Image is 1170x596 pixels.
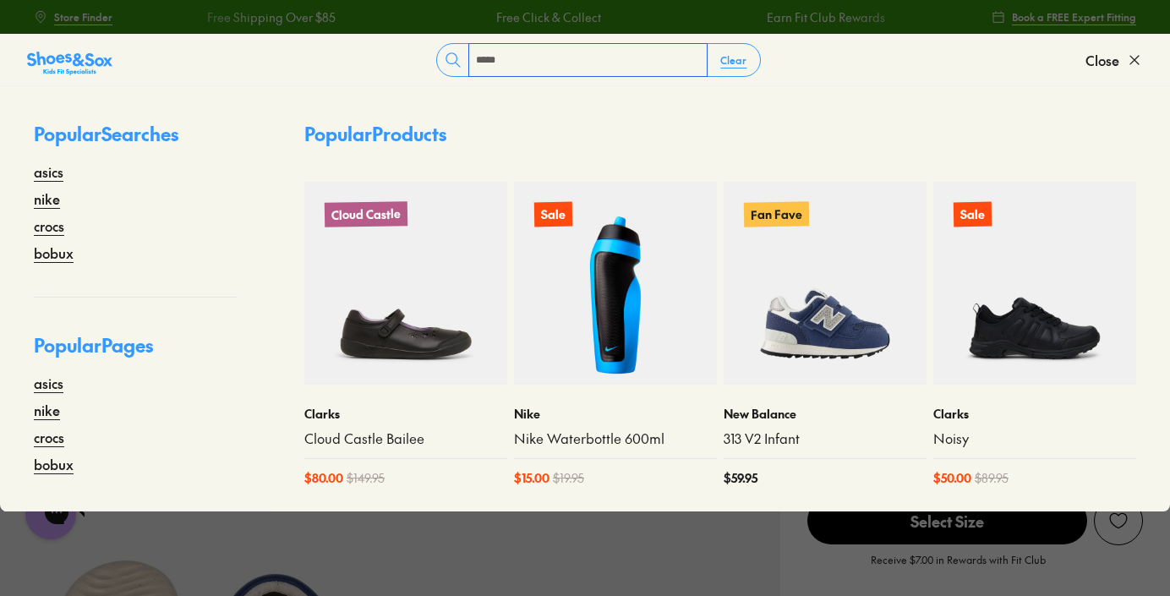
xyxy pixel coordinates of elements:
p: Cloud Castle [325,201,407,227]
p: Nike [514,405,717,423]
a: Free Click & Collect [495,8,600,26]
p: Clarks [933,405,1136,423]
p: Popular Searches [34,120,237,161]
a: Book a FREE Expert Fitting [992,2,1136,32]
span: $ 59.95 [724,469,757,487]
a: bobux [34,243,74,263]
span: $ 50.00 [933,469,971,487]
span: Select Size [807,497,1087,544]
a: Free Shipping Over $85 [206,8,335,26]
span: $ 149.95 [347,469,385,487]
a: Cloud Castle Bailee [304,429,507,448]
p: Popular Products [304,120,446,148]
iframe: Gorgias live chat messenger [17,483,85,545]
a: crocs [34,216,64,236]
h3: Shoes [63,25,130,41]
button: Select Size [807,496,1087,545]
a: crocs [34,427,64,447]
span: $ 80.00 [304,469,343,487]
a: 313 V2 Infant [724,429,927,448]
span: Store Finder [54,9,112,25]
span: $ 15.00 [514,469,549,487]
div: Reply to the campaigns [30,111,321,148]
button: Add to Wishlist [1094,496,1143,545]
p: Popular Pages [34,331,237,373]
a: Earn Fit Club Rewards [766,8,884,26]
p: Receive $7.00 in Rewards with Fit Club [871,552,1046,582]
a: Sale [514,182,717,385]
a: Sale [933,182,1136,385]
a: asics [34,161,63,182]
span: $ 19.95 [553,469,584,487]
a: Nike Waterbottle 600ml [514,429,717,448]
span: Close [1085,50,1119,70]
p: Sale [534,202,572,227]
a: Shoes &amp; Sox [27,46,112,74]
a: asics [34,373,63,393]
div: Campaign message [13,3,338,165]
div: Struggling to find the right size? Let me know if I can help! [30,53,321,104]
p: Fan Fave [744,201,809,227]
img: Shoes logo [30,19,57,46]
p: Clarks [304,405,507,423]
button: Clear [707,45,760,75]
a: Cloud Castle [304,182,507,385]
a: bobux [34,454,74,474]
a: nike [34,189,60,209]
a: Store Finder [34,2,112,32]
img: SNS_Logo_Responsive.svg [27,50,112,77]
a: Fan Fave [724,182,927,385]
button: Dismiss campaign [298,21,321,45]
button: Close [1085,41,1143,79]
a: Noisy [933,429,1136,448]
span: Book a FREE Expert Fitting [1012,9,1136,25]
p: Sale [954,202,992,227]
span: $ 89.95 [975,469,1009,487]
div: Message from Shoes. Struggling to find the right size? Let me know if I can help! [13,19,338,104]
a: nike [34,400,60,420]
p: New Balance [724,405,927,423]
